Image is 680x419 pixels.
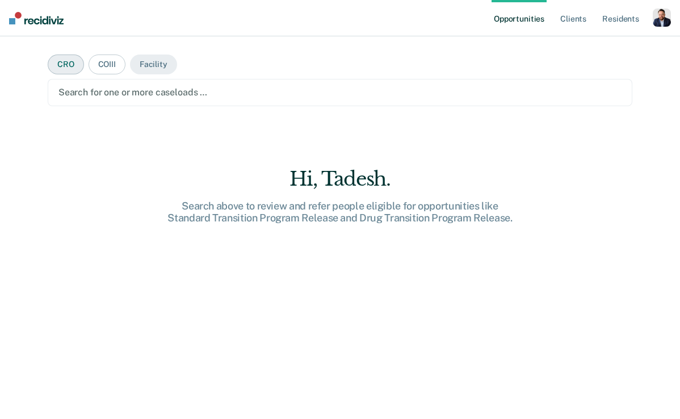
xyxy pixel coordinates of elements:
img: Recidiviz [9,12,64,24]
button: Facility [130,55,177,74]
button: COIII [89,55,125,74]
button: CRO [48,55,84,74]
div: Hi, Tadesh. [158,167,522,191]
div: Search above to review and refer people eligible for opportunities like Standard Transition Progr... [158,200,522,224]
